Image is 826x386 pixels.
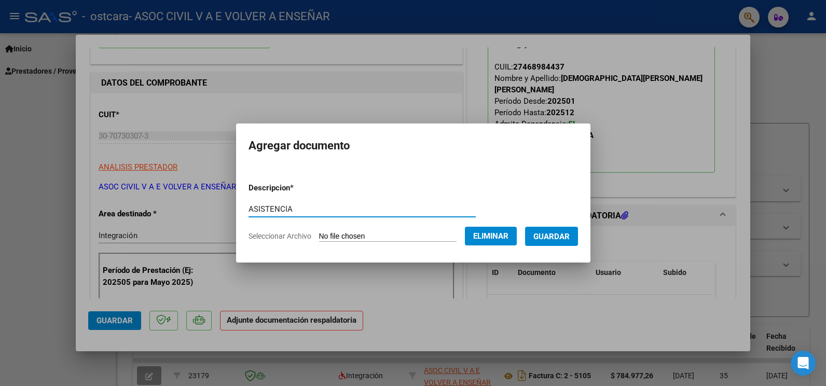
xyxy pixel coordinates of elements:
div: Open Intercom Messenger [791,351,816,376]
p: Descripcion [249,182,348,194]
span: Seleccionar Archivo [249,232,311,240]
button: Guardar [525,227,578,246]
span: Guardar [533,232,570,241]
h2: Agregar documento [249,136,578,156]
span: Eliminar [473,231,508,241]
button: Eliminar [465,227,517,245]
